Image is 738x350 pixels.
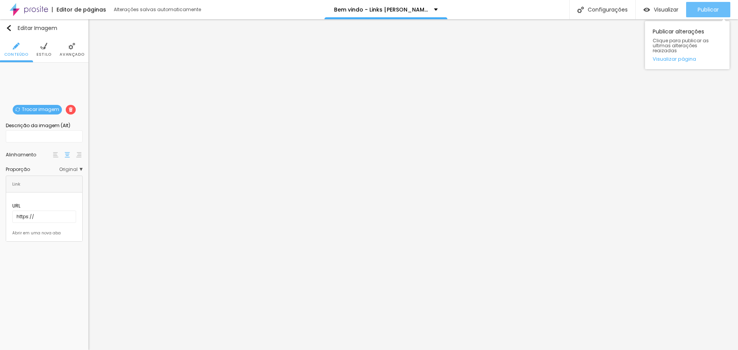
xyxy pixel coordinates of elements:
span: Conteúdo [4,53,28,56]
img: Icone [40,43,47,50]
img: paragraph-right-align.svg [76,152,81,158]
div: Publicar alterações [645,21,730,69]
div: Link [6,176,82,192]
span: Publicar [698,7,719,13]
span: Estilo [37,53,52,56]
img: Icone [6,25,12,31]
div: Editar Imagem [6,25,57,31]
span: Clique para publicar as ultimas alterações reaizadas [653,38,722,53]
img: paragraph-center-align.svg [65,152,70,158]
img: Icone [68,43,75,50]
span: Visualizar [654,7,678,13]
img: Icone [15,107,20,112]
p: Bem vindo - Links [PERSON_NAME] Fotografia Autoral [334,7,428,12]
div: Alinhamento [6,153,52,157]
img: Icone [12,227,16,231]
img: paragraph-left-align.svg [53,152,58,158]
img: Icone [13,43,20,50]
img: Icone [577,7,584,13]
div: Descrição da imagem (Alt) [6,122,83,129]
button: Publicar [686,2,730,17]
div: Alterações salvas automaticamente [114,7,202,12]
span: Original [59,167,83,172]
iframe: Editor [88,19,738,350]
span: Avançado [60,53,84,56]
div: Proporção [6,167,59,172]
div: Abrir em uma nova aba [12,231,76,235]
button: Visualizar [636,2,686,17]
a: Visualizar página [653,56,722,61]
div: Editor de páginas [52,7,106,12]
span: Trocar imagem [13,105,62,114]
img: view-1.svg [643,7,650,13]
img: Icone [68,107,73,112]
div: URL [12,202,76,209]
div: Link [12,180,20,188]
